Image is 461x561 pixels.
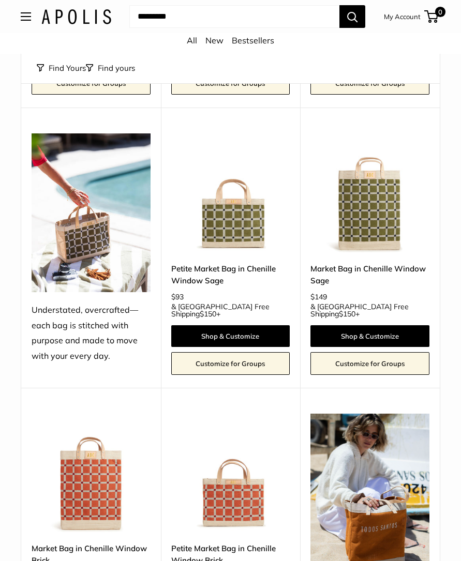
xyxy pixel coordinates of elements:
[171,133,290,252] a: Petite Market Bag in Chenille Window SagePetite Market Bag in Chenille Window Sage
[171,325,290,347] a: Shop & Customize
[21,12,31,21] button: Open menu
[171,303,290,317] span: & [GEOGRAPHIC_DATA] Free Shipping +
[171,414,290,533] a: Petite Market Bag in Chenille Window BrickPetite Market Bag in Chenille Window Brick
[171,72,290,95] a: Customize for Groups
[339,309,355,319] span: $150
[171,352,290,375] a: Customize for Groups
[310,133,429,252] a: Market Bag in Chenille Window SageMarket Bag in Chenille Window Sage
[8,522,111,553] iframe: Sign Up via Text for Offers
[205,35,224,46] a: New
[32,414,151,533] img: Market Bag in Chenille Window Brick
[129,5,339,28] input: Search...
[171,414,290,533] img: Petite Market Bag in Chenille Window Brick
[310,263,429,287] a: Market Bag in Chenille Window Sage
[171,292,184,301] span: $93
[310,72,429,95] a: Customize for Groups
[310,292,327,301] span: $149
[200,309,216,319] span: $150
[310,133,429,252] img: Market Bag in Chenille Window Sage
[339,5,365,28] button: Search
[32,133,151,292] img: Understated, overcrafted—each bag is stitched with purpose and made to move with your every day.
[32,302,151,365] div: Understated, overcrafted—each bag is stitched with purpose and made to move with your every day.
[37,61,86,75] button: Find Yours
[171,263,290,287] a: Petite Market Bag in Chenille Window Sage
[435,7,445,17] span: 0
[232,35,274,46] a: Bestsellers
[310,352,429,375] a: Customize for Groups
[86,61,135,75] button: Filter collection
[310,303,429,317] span: & [GEOGRAPHIC_DATA] Free Shipping +
[32,72,151,95] a: Customize for Groups
[171,133,290,252] img: Petite Market Bag in Chenille Window Sage
[310,325,429,347] a: Shop & Customize
[41,9,111,24] img: Apolis
[32,414,151,533] a: Market Bag in Chenille Window BrickMarket Bag in Chenille Window Brick
[384,10,421,23] a: My Account
[187,35,197,46] a: All
[425,10,438,23] a: 0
